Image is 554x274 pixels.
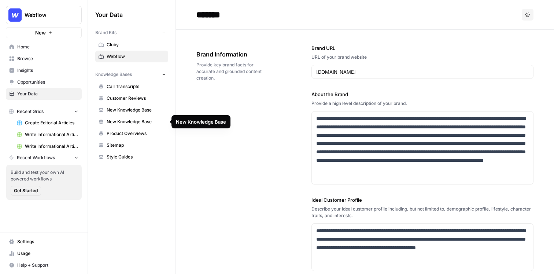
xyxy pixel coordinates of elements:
label: Ideal Customer Profile [311,196,533,204]
span: Your Data [17,91,78,97]
span: Webflow [107,53,165,60]
span: Build and test your own AI powered workflows [11,169,77,182]
span: Product Overviews [107,130,165,137]
span: Create Editorial Articles [25,120,78,126]
span: Style Guides [107,154,165,160]
span: New [35,29,46,36]
a: Settings [6,236,82,248]
span: Provide key brand facts for accurate and grounded content creation. [196,62,270,81]
span: Opportunities [17,79,78,85]
div: New Knowledge Base [176,118,226,125]
span: Brand Kits [95,29,117,36]
button: Recent Grids [6,106,82,117]
span: Home [17,44,78,50]
a: Write Informational Article [14,129,82,140]
span: Settings [17,238,78,245]
span: New Knowledge Base [107,107,165,113]
span: Your Data [95,10,159,19]
a: Product Overviews [95,128,168,139]
a: Customer Reviews [95,92,168,104]
span: Insights [17,67,78,74]
a: Sitemap [95,139,168,151]
a: Insights [6,65,82,76]
span: Customer Reviews [107,95,165,102]
a: Opportunities [6,76,82,88]
button: Recent Workflows [6,152,82,163]
a: Webflow [95,51,168,62]
span: Webflow [25,11,69,19]
div: Provide a high level description of your brand. [311,100,533,107]
span: New Knowledge Base [107,118,165,125]
span: Brand Information [196,50,270,59]
span: Cluby [107,41,165,48]
a: Style Guides [95,151,168,163]
a: Your Data [6,88,82,100]
a: Cluby [95,39,168,51]
span: Browse [17,55,78,62]
div: URL of your brand website [311,54,533,61]
span: Write Informational Article [25,131,78,138]
button: New [6,27,82,38]
span: Sitemap [107,142,165,149]
a: Browse [6,53,82,65]
div: Describe your ideal customer profile including, but not limited to, demographic profile, lifestyl... [311,206,533,219]
button: Get Started [11,186,41,196]
img: Webflow Logo [8,8,22,22]
label: Brand URL [311,44,533,52]
a: Usage [6,248,82,259]
span: Help + Support [17,262,78,268]
a: Create Editorial Articles [14,117,82,129]
span: Knowledge Bases [95,71,132,78]
a: Write Informational Article (2) [14,140,82,152]
a: Home [6,41,82,53]
span: Write Informational Article (2) [25,143,78,150]
span: Usage [17,250,78,257]
a: Call Transcripts [95,81,168,92]
a: New Knowledge Base [95,104,168,116]
button: Help + Support [6,259,82,271]
span: Recent Grids [17,108,44,115]
span: Recent Workflows [17,154,55,161]
a: New Knowledge Base [95,116,168,128]
button: Workspace: Webflow [6,6,82,24]
span: Call Transcripts [107,83,165,90]
input: www.sundaysoccer.com [316,68,529,76]
span: Get Started [14,187,38,194]
label: About the Brand [311,91,533,98]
